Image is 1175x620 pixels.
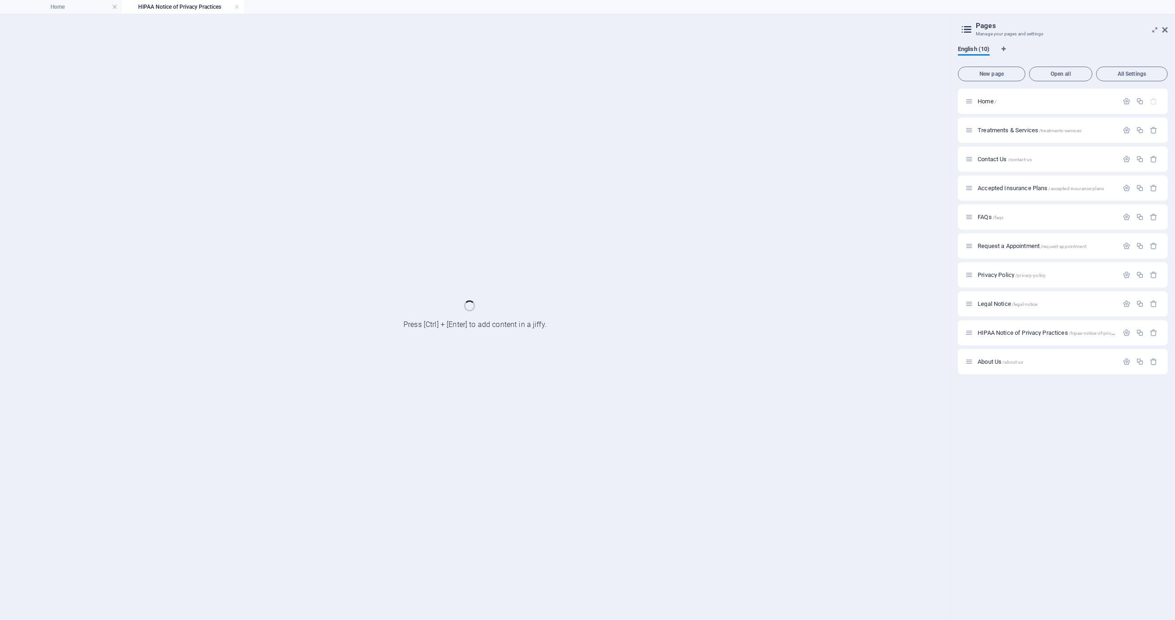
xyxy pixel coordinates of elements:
[1136,155,1144,163] div: Duplicate
[978,156,1032,163] span: Click to open page
[1033,71,1088,77] span: Open all
[1123,184,1130,192] div: Settings
[975,301,1118,307] div: Legal Notice/legal-notice
[978,271,1046,278] span: Privacy Policy
[978,98,996,105] span: Home
[1123,271,1130,279] div: Settings
[1048,186,1103,191] span: /accepted-insurance-plans
[978,242,1086,249] span: Click to open page
[1136,242,1144,250] div: Duplicate
[1029,67,1092,81] button: Open all
[1150,97,1158,105] div: The startpage cannot be deleted
[1136,358,1144,366] div: Duplicate
[1150,242,1158,250] div: Remove
[978,300,1037,307] span: Legal Notice
[975,156,1118,162] div: Contact Us/contact-us
[995,99,996,104] span: /
[975,98,1118,104] div: Home/
[976,30,1149,38] h3: Manage your pages and settings
[1008,157,1032,162] span: /contact-us
[975,127,1118,133] div: Treatments & Services/treatments-services
[1012,302,1038,307] span: /legal-notice
[1123,126,1130,134] div: Settings
[978,358,1023,365] span: Click to open page
[1136,126,1144,134] div: Duplicate
[1096,67,1168,81] button: All Settings
[1041,244,1086,249] span: /request-appointment
[1150,271,1158,279] div: Remove
[1150,329,1158,337] div: Remove
[1150,358,1158,366] div: Remove
[1039,128,1081,133] span: /treatments-services
[1150,213,1158,221] div: Remove
[122,2,244,12] h4: HIPAA Notice of Privacy Practices
[993,215,1004,220] span: /faqs
[978,127,1081,134] span: Click to open page
[978,329,1138,336] span: Click to open page
[1002,360,1023,365] span: /about-us
[978,185,1104,192] span: Click to open page
[1123,155,1130,163] div: Settings
[1136,329,1144,337] div: Duplicate
[975,214,1118,220] div: FAQs/faqs
[1136,300,1144,308] div: Duplicate
[1136,213,1144,221] div: Duplicate
[1136,97,1144,105] div: Duplicate
[1123,358,1130,366] div: Settings
[962,71,1021,77] span: New page
[975,243,1118,249] div: Request a Appointment/request-appointment
[1100,71,1164,77] span: All Settings
[975,272,1118,278] div: Privacy Policy/privacy-policy
[958,45,1168,63] div: Language Tabs
[978,214,1003,220] span: Click to open page
[976,22,1168,30] h2: Pages
[1123,329,1130,337] div: Settings
[1123,97,1130,105] div: Settings
[958,67,1025,81] button: New page
[975,185,1118,191] div: Accepted Insurance Plans/accepted-insurance-plans
[958,44,990,56] span: English (10)
[1015,273,1046,278] span: /privacy-policy
[1150,184,1158,192] div: Remove
[1136,271,1144,279] div: Duplicate
[1136,184,1144,192] div: Duplicate
[1069,331,1138,336] span: /hipaa-notice-of-privacy-practices
[975,330,1118,336] div: HIPAA Notice of Privacy Practices/hipaa-notice-of-privacy-practices
[1150,126,1158,134] div: Remove
[975,359,1118,365] div: About Us/about-us
[1123,242,1130,250] div: Settings
[1123,213,1130,221] div: Settings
